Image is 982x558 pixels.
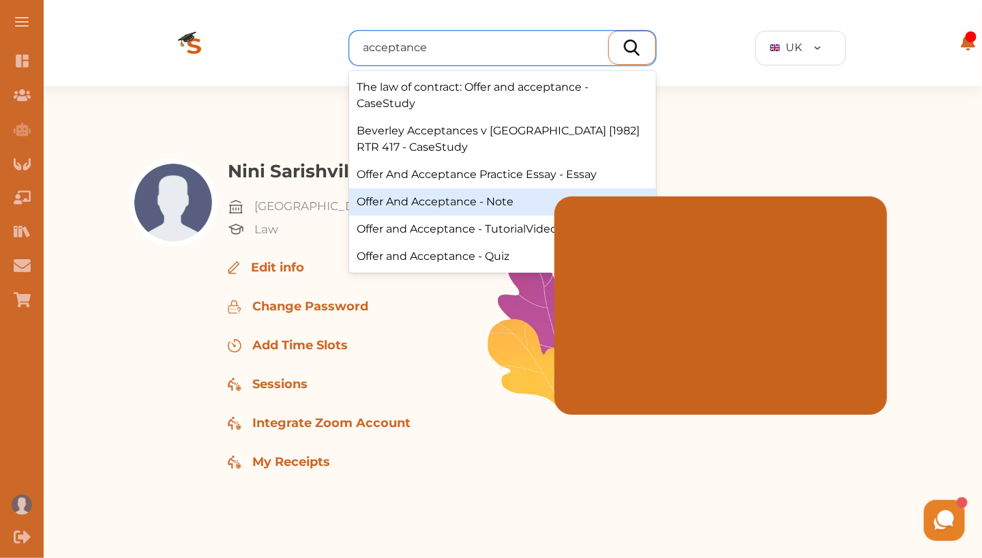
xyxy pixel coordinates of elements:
p: My Receipts [252,453,330,471]
div: Add Time Slots [228,336,411,355]
img: Sessions icon [228,378,241,392]
div: Offer And Acceptance Practice Essay - Essay [349,161,656,188]
div: Edit info [228,259,411,277]
img: Uni-cap [228,221,244,237]
iframe: SimpleStudying explained [541,210,874,428]
span: UK [786,40,802,56]
img: Add time slot icon [228,339,241,353]
img: Pen [228,456,241,469]
p: [GEOGRAPHIC_DATA] [254,198,380,216]
img: Edit icon [228,300,241,314]
div: Offer and Acceptance - TutorialVideo [349,216,656,243]
img: User profile [12,495,32,515]
div: Beverley Acceptances v [GEOGRAPHIC_DATA] [1982] RTR 417 - CaseStudy [349,117,656,161]
img: arrow-down [814,46,821,50]
h3: Nini Sarishvili [228,158,411,185]
p: Sessions [252,375,308,394]
img: Pen [228,261,240,274]
img: search_icon [624,40,640,56]
p: Change Password [252,297,368,316]
img: Leafs [478,248,579,410]
img: Uni [228,199,244,215]
img: GB Flag [770,44,780,52]
p: Add Time Slots [252,336,348,355]
div: Go to Sessions [228,375,411,394]
p: Edit info [251,259,304,277]
div: Change Password [228,297,411,316]
img: Pen [228,417,241,430]
p: Law [254,221,278,239]
iframe: HelpCrunch [655,497,968,544]
div: Offer and Acceptance - Quiz [349,243,656,270]
div: Offer And Acceptance - Note [349,188,656,216]
img: Logo [140,10,249,86]
div: The law of contract: Offer and acceptance - CaseStudy [349,74,656,117]
p: Integrate Zoom Account [252,414,411,432]
img: Profile [134,164,212,241]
